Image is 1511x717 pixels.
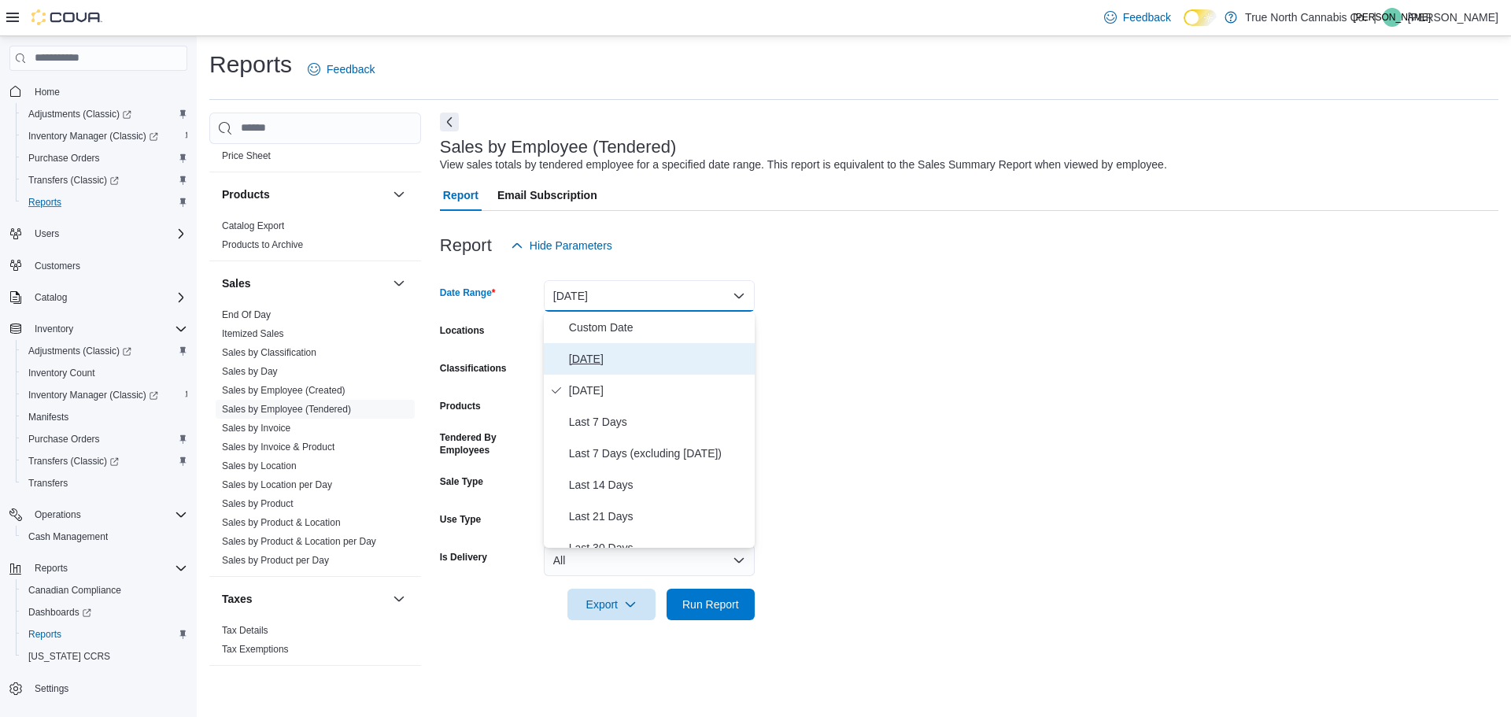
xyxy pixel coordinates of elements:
[28,678,187,698] span: Settings
[222,309,271,320] a: End Of Day
[222,220,284,231] a: Catalog Export
[16,191,194,213] button: Reports
[222,591,386,607] button: Taxes
[28,584,121,597] span: Canadian Compliance
[222,150,271,161] a: Price Sheet
[28,345,131,357] span: Adjustments (Classic)
[440,286,496,299] label: Date Range
[327,61,375,77] span: Feedback
[567,589,656,620] button: Export
[440,113,459,131] button: Next
[28,505,187,524] span: Operations
[222,591,253,607] h3: Taxes
[222,555,329,566] a: Sales by Product per Day
[28,257,87,275] a: Customers
[22,581,187,600] span: Canadian Compliance
[222,327,284,340] span: Itemized Sales
[22,149,106,168] a: Purchase Orders
[222,498,294,509] a: Sales by Product
[222,644,289,655] a: Tax Exemptions
[22,430,106,449] a: Purchase Orders
[28,650,110,663] span: [US_STATE] CCRS
[222,479,332,491] span: Sales by Location per Day
[544,312,755,548] div: Select listbox
[667,589,755,620] button: Run Report
[16,645,194,667] button: [US_STATE] CCRS
[22,474,74,493] a: Transfers
[22,603,187,622] span: Dashboards
[222,275,386,291] button: Sales
[28,288,73,307] button: Catalog
[28,256,187,275] span: Customers
[440,236,492,255] h3: Report
[440,157,1167,173] div: View sales totals by tendered employee for a specified date range. This report is equivalent to t...
[22,127,187,146] span: Inventory Manager (Classic)
[16,579,194,601] button: Canadian Compliance
[35,291,67,304] span: Catalog
[22,527,114,546] a: Cash Management
[222,150,271,162] span: Price Sheet
[440,475,483,488] label: Sale Type
[443,179,478,211] span: Report
[222,460,297,472] span: Sales by Location
[9,74,187,712] nav: Complex example
[22,193,187,212] span: Reports
[22,625,187,644] span: Reports
[222,384,345,397] span: Sales by Employee (Created)
[22,647,187,666] span: Washington CCRS
[22,105,138,124] a: Adjustments (Classic)
[22,474,187,493] span: Transfers
[222,625,268,636] a: Tax Details
[28,320,79,338] button: Inventory
[222,516,341,529] span: Sales by Product & Location
[222,517,341,528] a: Sales by Product & Location
[28,288,187,307] span: Catalog
[569,381,748,400] span: [DATE]
[569,318,748,337] span: Custom Date
[390,185,408,204] button: Products
[35,323,73,335] span: Inventory
[222,385,345,396] a: Sales by Employee (Created)
[28,108,131,120] span: Adjustments (Classic)
[301,54,381,85] a: Feedback
[222,404,351,415] a: Sales by Employee (Tendered)
[16,601,194,623] a: Dashboards
[3,254,194,277] button: Customers
[209,49,292,80] h1: Reports
[3,504,194,526] button: Operations
[35,227,59,240] span: Users
[22,127,164,146] a: Inventory Manager (Classic)
[28,152,100,164] span: Purchase Orders
[22,105,187,124] span: Adjustments (Classic)
[22,342,187,360] span: Adjustments (Classic)
[3,286,194,309] button: Catalog
[440,362,507,375] label: Classifications
[3,677,194,700] button: Settings
[16,406,194,428] button: Manifests
[22,452,187,471] span: Transfers (Classic)
[569,475,748,494] span: Last 14 Days
[28,679,75,698] a: Settings
[35,86,60,98] span: Home
[22,452,125,471] a: Transfers (Classic)
[22,364,102,383] a: Inventory Count
[22,581,127,600] a: Canadian Compliance
[16,103,194,125] a: Adjustments (Classic)
[16,169,194,191] a: Transfers (Classic)
[569,444,748,463] span: Last 7 Days (excluding [DATE])
[35,508,81,521] span: Operations
[222,554,329,567] span: Sales by Product per Day
[209,305,421,576] div: Sales
[22,408,75,427] a: Manifests
[22,171,187,190] span: Transfers (Classic)
[390,274,408,293] button: Sales
[22,386,187,405] span: Inventory Manager (Classic)
[3,80,194,103] button: Home
[1408,8,1498,27] p: [PERSON_NAME]
[28,559,187,578] span: Reports
[222,328,284,339] a: Itemized Sales
[222,220,284,232] span: Catalog Export
[28,320,187,338] span: Inventory
[1184,9,1217,26] input: Dark Mode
